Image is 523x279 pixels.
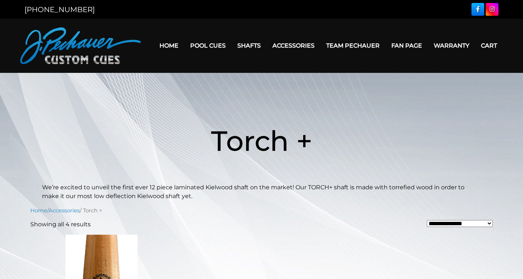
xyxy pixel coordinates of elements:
[320,36,385,55] a: Team Pechauer
[211,124,312,158] span: Torch +
[184,36,232,55] a: Pool Cues
[42,183,481,201] p: We’re excited to unveil the first ever 12 piece laminated Kielwood shaft on the market! Our TORCH...
[20,27,141,64] img: Pechauer Custom Cues
[475,36,503,55] a: Cart
[30,207,493,215] nav: Breadcrumb
[30,220,91,229] p: Showing all 4 results
[385,36,428,55] a: Fan Page
[49,207,80,214] a: Accessories
[232,36,267,55] a: Shafts
[267,36,320,55] a: Accessories
[25,5,95,14] a: [PHONE_NUMBER]
[427,220,493,227] select: Shop order
[30,207,47,214] a: Home
[154,36,184,55] a: Home
[428,36,475,55] a: Warranty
